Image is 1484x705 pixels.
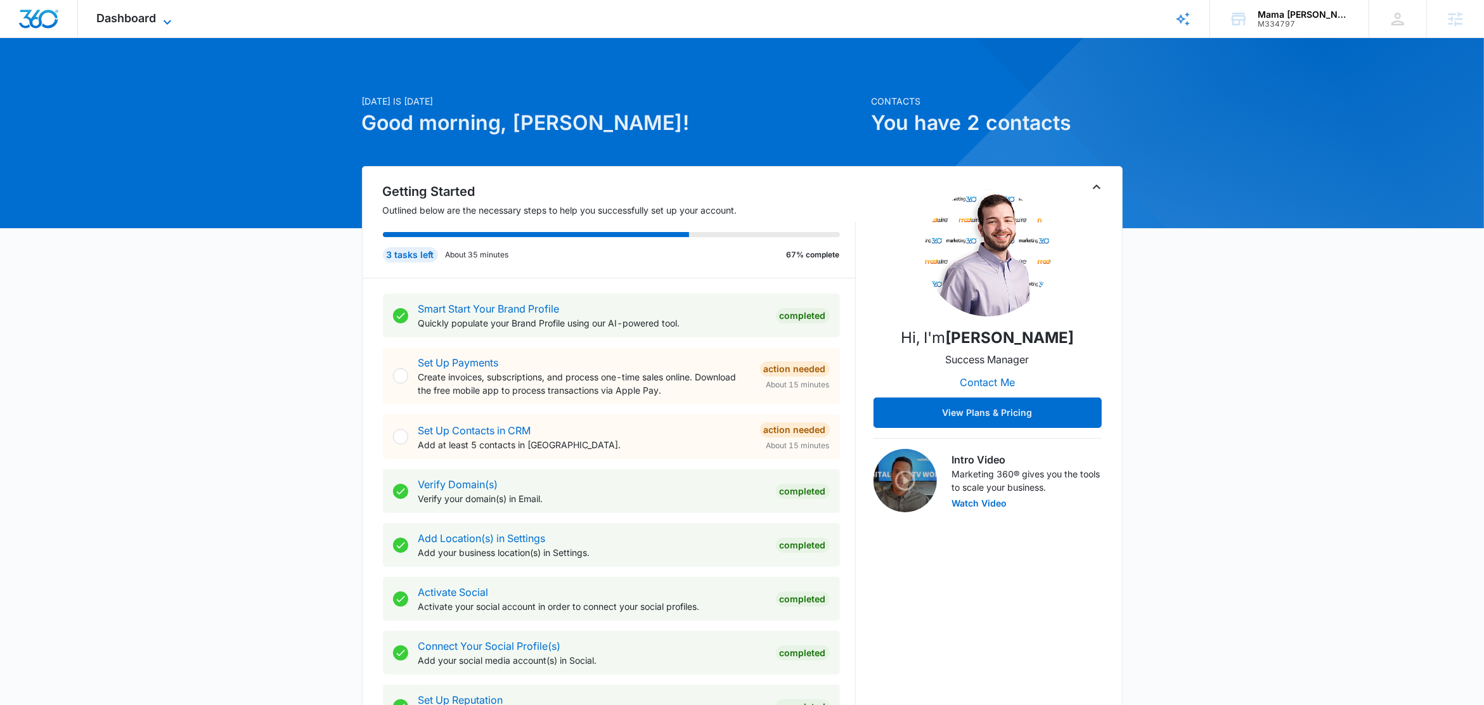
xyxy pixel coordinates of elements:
[418,532,546,545] a: Add Location(s) in Settings
[418,478,498,491] a: Verify Domain(s)
[952,499,1007,508] button: Watch Video
[418,302,560,315] a: Smart Start Your Brand Profile
[418,600,766,613] p: Activate your social account in order to connect your social profiles.
[418,546,766,559] p: Add your business location(s) in Settings.
[874,398,1102,428] button: View Plans & Pricing
[362,94,864,108] p: [DATE] is [DATE]
[446,249,509,261] p: About 35 minutes
[760,422,830,437] div: Action Needed
[418,492,766,505] p: Verify your domain(s) in Email.
[362,108,864,138] h1: Good morning, [PERSON_NAME]!
[776,308,830,323] div: Completed
[1089,179,1104,195] button: Toggle Collapse
[924,190,1051,316] img: Nathan Hoover
[418,316,766,330] p: Quickly populate your Brand Profile using our AI-powered tool.
[945,328,1074,347] strong: [PERSON_NAME]
[383,247,438,262] div: 3 tasks left
[418,640,561,652] a: Connect Your Social Profile(s)
[776,484,830,499] div: Completed
[947,367,1028,398] button: Contact Me
[766,379,830,391] span: About 15 minutes
[872,94,1123,108] p: Contacts
[946,352,1029,367] p: Success Manager
[418,654,766,667] p: Add your social media account(s) in Social.
[952,467,1102,494] p: Marketing 360® gives you the tools to scale your business.
[1258,10,1350,20] div: account name
[418,424,531,437] a: Set Up Contacts in CRM
[787,249,840,261] p: 67% complete
[383,182,856,201] h2: Getting Started
[776,538,830,553] div: Completed
[418,356,499,369] a: Set Up Payments
[418,438,750,451] p: Add at least 5 contacts in [GEOGRAPHIC_DATA].
[760,361,830,377] div: Action Needed
[776,645,830,661] div: Completed
[872,108,1123,138] h1: You have 2 contacts
[776,592,830,607] div: Completed
[1258,20,1350,29] div: account id
[766,440,830,451] span: About 15 minutes
[418,370,750,397] p: Create invoices, subscriptions, and process one-time sales online. Download the free mobile app t...
[97,11,157,25] span: Dashboard
[418,586,489,598] a: Activate Social
[874,449,937,512] img: Intro Video
[901,327,1074,349] p: Hi, I'm
[952,452,1102,467] h3: Intro Video
[383,204,856,217] p: Outlined below are the necessary steps to help you successfully set up your account.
